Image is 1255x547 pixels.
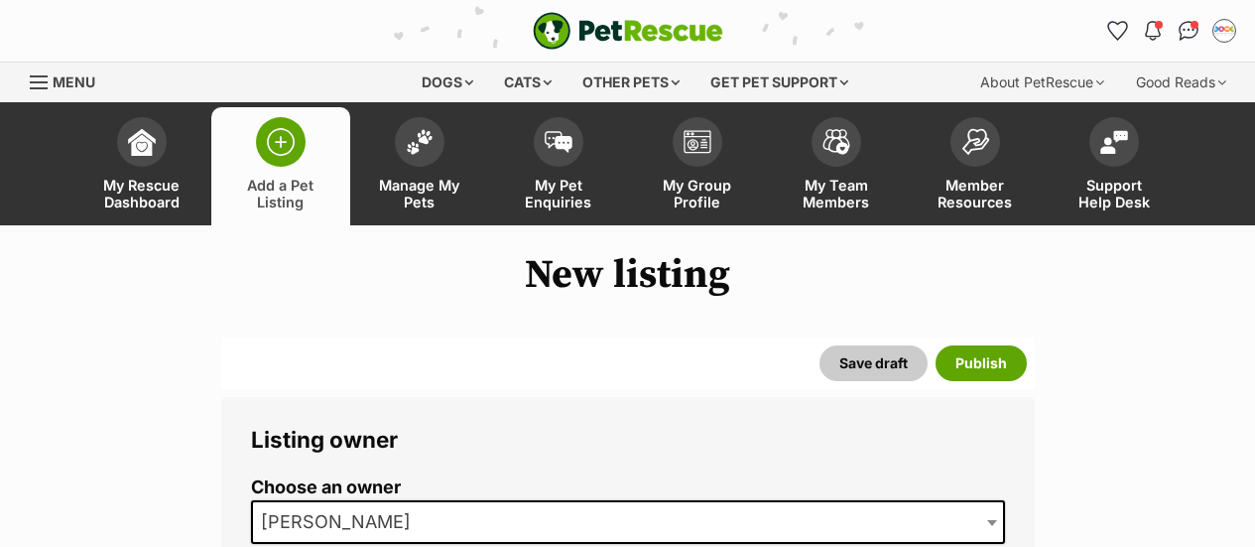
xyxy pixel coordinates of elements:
label: Choose an owner [251,478,1005,498]
span: My Group Profile [653,177,742,210]
span: Add a Pet Listing [236,177,325,210]
a: Support Help Desk [1045,107,1184,225]
span: My Rescue Dashboard [97,177,187,210]
a: Add a Pet Listing [211,107,350,225]
button: Notifications [1137,15,1169,47]
span: My Pet Enquiries [514,177,603,210]
div: Dogs [408,63,487,102]
a: PetRescue [533,12,723,50]
button: My account [1208,15,1240,47]
span: Support Help Desk [1069,177,1159,210]
span: Member Resources [931,177,1020,210]
div: Cats [490,63,565,102]
a: Manage My Pets [350,107,489,225]
div: About PetRescue [966,63,1118,102]
span: Brooke Pender [251,500,1005,544]
img: Brooke Pender profile pic [1214,21,1234,41]
div: Good Reads [1122,63,1240,102]
a: Conversations [1173,15,1204,47]
img: chat-41dd97257d64d25036548639549fe6c8038ab92f7586957e7f3b1b290dea8141.svg [1179,21,1199,41]
a: My Group Profile [628,107,767,225]
a: My Rescue Dashboard [72,107,211,225]
span: Brooke Pender [253,508,431,536]
img: add-pet-listing-icon-0afa8454b4691262ce3f59096e99ab1cd57d4a30225e0717b998d2c9b9846f56.svg [267,128,295,156]
img: dashboard-icon-eb2f2d2d3e046f16d808141f083e7271f6b2e854fb5c12c21221c1fb7104beca.svg [128,128,156,156]
img: group-profile-icon-3fa3cf56718a62981997c0bc7e787c4b2cf8bcc04b72c1350f741eb67cf2f40e.svg [684,130,711,154]
img: help-desk-icon-fdf02630f3aa405de69fd3d07c3f3aa587a6932b1a1747fa1d2bba05be0121f9.svg [1100,130,1128,154]
img: notifications-46538b983faf8c2785f20acdc204bb7945ddae34d4c08c2a6579f10ce5e182be.svg [1145,21,1161,41]
a: Menu [30,63,109,98]
span: My Team Members [792,177,881,210]
span: Menu [53,73,95,90]
img: logo-e224e6f780fb5917bec1dbf3a21bbac754714ae5b6737aabdf751b685950b380.svg [533,12,723,50]
img: member-resources-icon-8e73f808a243e03378d46382f2149f9095a855e16c252ad45f914b54edf8863c.svg [961,128,989,155]
div: Other pets [568,63,693,102]
a: Favourites [1101,15,1133,47]
img: manage-my-pets-icon-02211641906a0b7f246fdf0571729dbe1e7629f14944591b6c1af311fb30b64b.svg [406,129,434,155]
button: Save draft [819,345,928,381]
span: Manage My Pets [375,177,464,210]
img: team-members-icon-5396bd8760b3fe7c0b43da4ab00e1e3bb1a5d9ba89233759b79545d2d3fc5d0d.svg [822,129,850,155]
span: Listing owner [251,426,398,453]
ul: Account quick links [1101,15,1240,47]
div: Get pet support [696,63,862,102]
a: My Pet Enquiries [489,107,628,225]
button: Publish [936,345,1027,381]
a: My Team Members [767,107,906,225]
a: Member Resources [906,107,1045,225]
img: pet-enquiries-icon-7e3ad2cf08bfb03b45e93fb7055b45f3efa6380592205ae92323e6603595dc1f.svg [545,131,572,153]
